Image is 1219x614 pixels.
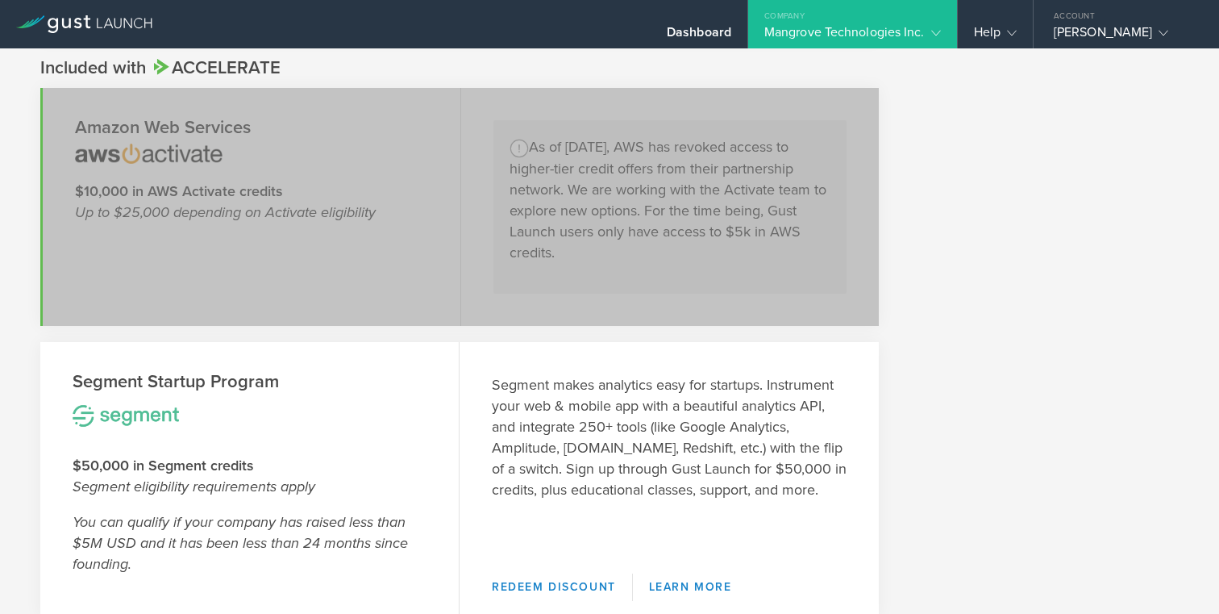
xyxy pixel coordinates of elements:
strong: $50,000 in Segment credits [73,457,253,474]
img: segment-logo [61,394,190,438]
div: Help [974,24,1017,48]
a: Learn More [633,574,748,601]
div: [PERSON_NAME] [1054,24,1191,48]
span: Accelerate [151,57,281,78]
iframe: Chat Widget [1138,537,1219,614]
em: Segment eligibility requirements apply [73,478,315,495]
div: Dashboard [667,24,731,48]
p: Segment makes analytics easy for startups. Instrument your web & mobile app with a beautiful anal... [492,374,847,500]
span: Included with [40,57,146,78]
div: Mangrove Technologies Inc. [764,24,941,48]
a: Redeem Discount [492,574,633,601]
em: You can qualify if your company has raised less than $5M USD and it has been less than 24 months ... [73,513,408,573]
h2: Segment Startup Program [73,370,426,394]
